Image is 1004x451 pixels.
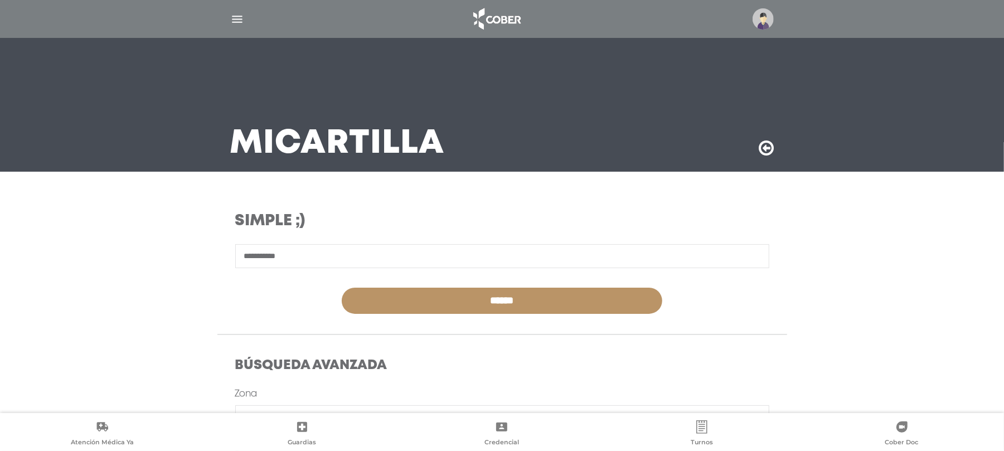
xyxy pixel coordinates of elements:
[802,420,1002,449] a: Cober Doc
[71,438,134,448] span: Atención Médica Ya
[602,420,802,449] a: Turnos
[235,212,574,231] h3: Simple ;)
[230,12,244,26] img: Cober_menu-lines-white.svg
[2,420,202,449] a: Atención Médica Ya
[467,6,526,32] img: logo_cober_home-white.png
[235,358,769,374] h4: Búsqueda Avanzada
[885,438,919,448] span: Cober Doc
[402,420,602,449] a: Credencial
[691,438,713,448] span: Turnos
[235,387,258,401] label: Zona
[288,438,316,448] span: Guardias
[484,438,519,448] span: Credencial
[202,420,402,449] a: Guardias
[230,129,445,158] h3: Mi Cartilla
[753,8,774,30] img: profile-placeholder.svg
